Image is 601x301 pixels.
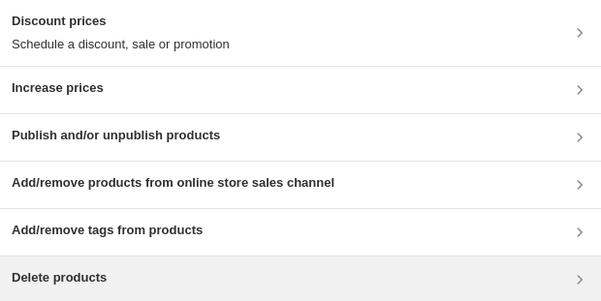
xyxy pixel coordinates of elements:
h3: Discount prices [12,12,230,31]
h3: Add/remove products from online store sales channel [12,173,334,193]
h3: Add/remove tags from products [12,221,203,240]
p: Schedule a discount, sale or promotion [12,35,230,54]
h3: Delete products [12,268,107,287]
h3: Publish and/or unpublish products [12,126,220,145]
h3: Increase prices [12,78,104,98]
